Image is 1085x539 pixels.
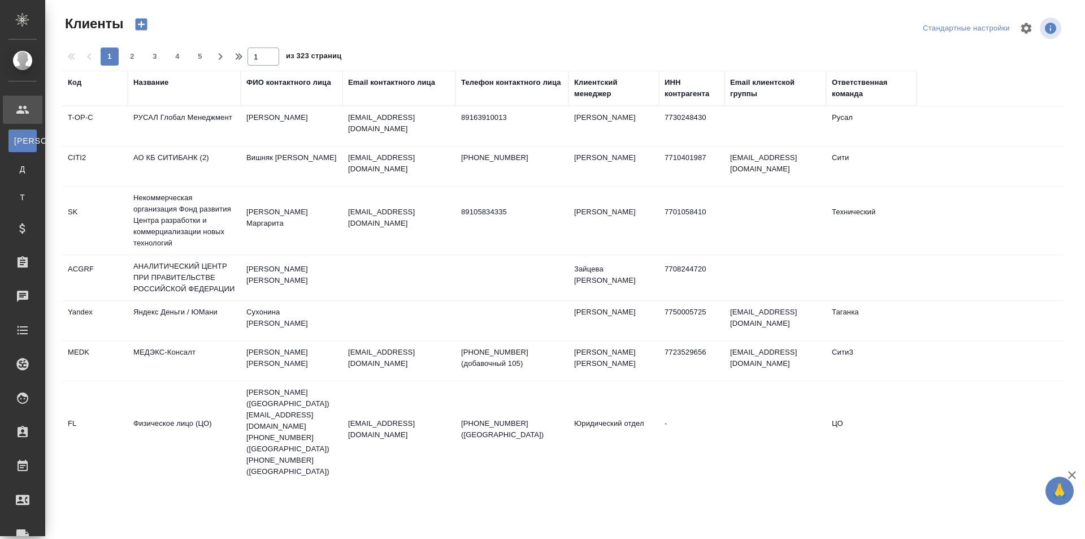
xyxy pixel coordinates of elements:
[8,186,37,209] a: Т
[461,112,563,123] p: 89163910013
[659,258,724,297] td: 7708244720
[659,341,724,381] td: 7723529656
[62,412,128,452] td: FL
[1045,477,1074,505] button: 🙏
[62,201,128,240] td: SK
[659,412,724,452] td: -
[659,301,724,340] td: 7750005725
[724,341,826,381] td: [EMAIL_ADDRESS][DOMAIN_NAME]
[62,301,128,340] td: Yandex
[14,163,31,175] span: Д
[123,48,141,66] button: 2
[128,412,241,452] td: Физическое лицо (ЦО)
[730,77,821,100] div: Email клиентской группы
[241,258,342,297] td: [PERSON_NAME] [PERSON_NAME]
[348,77,435,88] div: Email контактного лица
[826,201,917,240] td: Технический
[62,341,128,381] td: MEDK
[461,418,563,441] p: [PHONE_NUMBER] ([GEOGRAPHIC_DATA])
[191,48,209,66] button: 5
[168,48,186,66] button: 4
[241,301,342,340] td: Сухонина [PERSON_NAME]
[1050,479,1069,503] span: 🙏
[128,187,241,255] td: Некоммерческая организация Фонд развития Центра разработки и коммерциализации новых технологий
[568,301,659,340] td: [PERSON_NAME]
[146,51,164,62] span: 3
[568,106,659,146] td: [PERSON_NAME]
[128,341,241,381] td: МЕДЭКС-Консалт
[128,15,155,34] button: Создать
[68,77,81,88] div: Код
[123,51,141,62] span: 2
[1040,18,1064,39] span: Посмотреть информацию
[920,20,1013,37] div: split button
[826,301,917,340] td: Таганка
[128,146,241,186] td: АО КБ СИТИБАНК (2)
[568,341,659,381] td: [PERSON_NAME] [PERSON_NAME]
[659,201,724,240] td: 7701058410
[568,258,659,297] td: Зайцева [PERSON_NAME]
[241,381,342,483] td: [PERSON_NAME] ([GEOGRAPHIC_DATA]) [EMAIL_ADDRESS][DOMAIN_NAME] [PHONE_NUMBER] ([GEOGRAPHIC_DATA])...
[241,201,342,240] td: [PERSON_NAME] Маргарита
[168,51,186,62] span: 4
[665,77,719,100] div: ИНН контрагента
[146,48,164,66] button: 3
[724,146,826,186] td: [EMAIL_ADDRESS][DOMAIN_NAME]
[724,301,826,340] td: [EMAIL_ADDRESS][DOMAIN_NAME]
[832,77,911,100] div: Ответственная команда
[14,192,31,203] span: Т
[62,15,123,33] span: Клиенты
[128,106,241,146] td: РУСАЛ Глобал Менеджмент
[348,347,450,369] p: [EMAIL_ADDRESS][DOMAIN_NAME]
[461,206,563,218] p: 89105834335
[826,106,917,146] td: Русал
[826,341,917,381] td: Сити3
[241,146,342,186] td: Вишняк [PERSON_NAME]
[8,130,37,152] a: [PERSON_NAME]
[286,49,341,66] span: из 323 страниц
[241,341,342,381] td: [PERSON_NAME] [PERSON_NAME]
[659,146,724,186] td: 7710401987
[568,201,659,240] td: [PERSON_NAME]
[574,77,653,100] div: Клиентский менеджер
[348,152,450,175] p: [EMAIL_ADDRESS][DOMAIN_NAME]
[246,77,331,88] div: ФИО контактного лица
[461,77,561,88] div: Телефон контактного лица
[568,412,659,452] td: Юридический отдел
[128,301,241,340] td: Яндекс Деньги / ЮМани
[348,112,450,135] p: [EMAIL_ADDRESS][DOMAIN_NAME]
[461,152,563,163] p: [PHONE_NUMBER]
[62,258,128,297] td: ACGRF
[128,255,241,300] td: АНАЛИТИЧЕСКИЙ ЦЕНТР ПРИ ПРАВИТЕЛЬСТВЕ РОССИЙСКОЙ ФЕДЕРАЦИИ
[461,347,563,369] p: [PHONE_NUMBER] (добавочный 105)
[241,106,342,146] td: [PERSON_NAME]
[8,158,37,180] a: Д
[826,412,917,452] td: ЦО
[62,106,128,146] td: T-OP-C
[826,146,917,186] td: Сити
[348,206,450,229] p: [EMAIL_ADDRESS][DOMAIN_NAME]
[659,106,724,146] td: 7730248430
[62,146,128,186] td: CITI2
[348,418,450,441] p: [EMAIL_ADDRESS][DOMAIN_NAME]
[1013,15,1040,42] span: Настроить таблицу
[14,135,31,146] span: [PERSON_NAME]
[133,77,168,88] div: Название
[191,51,209,62] span: 5
[568,146,659,186] td: [PERSON_NAME]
